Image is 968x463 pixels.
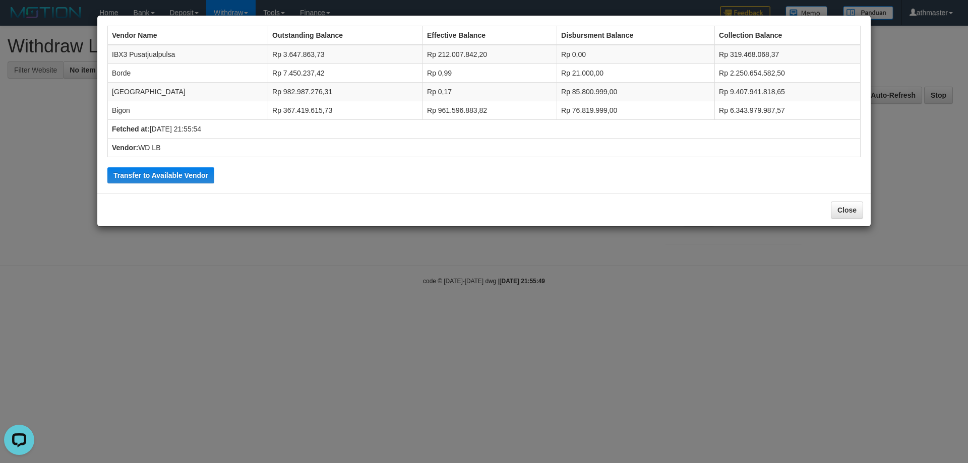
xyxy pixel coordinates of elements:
th: Vendor Name [108,26,268,45]
th: Effective Balance [423,26,557,45]
td: Rp 0,00 [557,45,715,64]
b: Vendor: [112,144,138,152]
button: Open LiveChat chat widget [4,4,34,34]
b: Fetched at: [112,125,150,133]
td: Rp 367.419.615,73 [268,101,423,120]
button: Close [831,202,863,219]
td: [DATE] 21:55:54 [108,120,861,139]
td: Borde [108,64,268,83]
td: Bigon [108,101,268,120]
td: Rp 76.819.999,00 [557,101,715,120]
td: Rp 0,99 [423,64,557,83]
td: Rp 7.450.237,42 [268,64,423,83]
th: Collection Balance [715,26,861,45]
th: Disbursment Balance [557,26,715,45]
td: Rp 3.647.863,73 [268,45,423,64]
td: Rp 0,17 [423,83,557,101]
button: Transfer to Available Vendor [107,167,214,183]
td: Rp 212.007.842,20 [423,45,557,64]
td: Rp 85.800.999,00 [557,83,715,101]
td: Rp 9.407.941.818,65 [715,83,861,101]
td: Rp 2.250.654.582,50 [715,64,861,83]
td: WD LB [108,139,861,157]
th: Outstanding Balance [268,26,423,45]
td: [GEOGRAPHIC_DATA] [108,83,268,101]
td: Rp 961.596.883,82 [423,101,557,120]
td: Rp 319.468.068,37 [715,45,861,64]
td: Rp 6.343.979.987,57 [715,101,861,120]
td: Rp 21.000,00 [557,64,715,83]
td: Rp 982.987.276,31 [268,83,423,101]
td: IBX3 Pusatjualpulsa [108,45,268,64]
